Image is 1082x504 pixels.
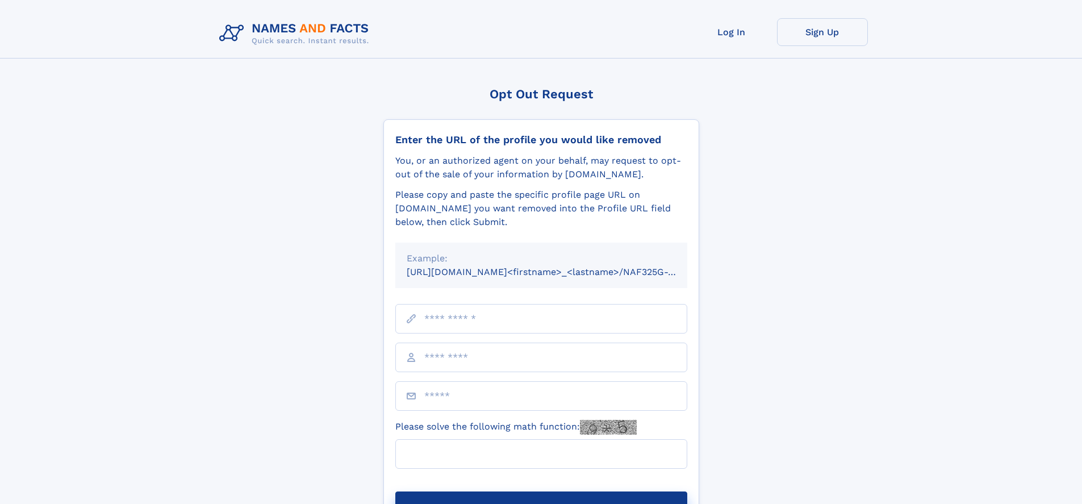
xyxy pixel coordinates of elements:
[395,420,637,435] label: Please solve the following math function:
[407,266,709,277] small: [URL][DOMAIN_NAME]<firstname>_<lastname>/NAF325G-xxxxxxxx
[395,188,687,229] div: Please copy and paste the specific profile page URL on [DOMAIN_NAME] you want removed into the Pr...
[395,154,687,181] div: You, or an authorized agent on your behalf, may request to opt-out of the sale of your informatio...
[407,252,676,265] div: Example:
[383,87,699,101] div: Opt Out Request
[215,18,378,49] img: Logo Names and Facts
[395,134,687,146] div: Enter the URL of the profile you would like removed
[777,18,868,46] a: Sign Up
[686,18,777,46] a: Log In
